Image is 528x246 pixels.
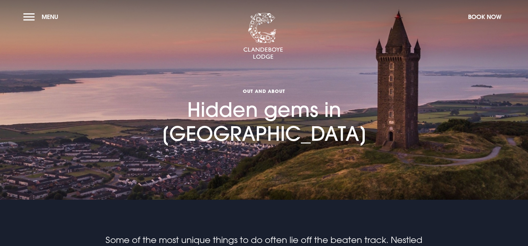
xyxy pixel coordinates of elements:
h1: Hidden gems in [GEOGRAPHIC_DATA] [131,58,397,146]
span: Out and About [131,88,397,94]
span: Menu [42,13,58,21]
button: Menu [23,10,62,24]
button: Book Now [465,10,505,24]
img: Clandeboye Lodge [243,13,283,60]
